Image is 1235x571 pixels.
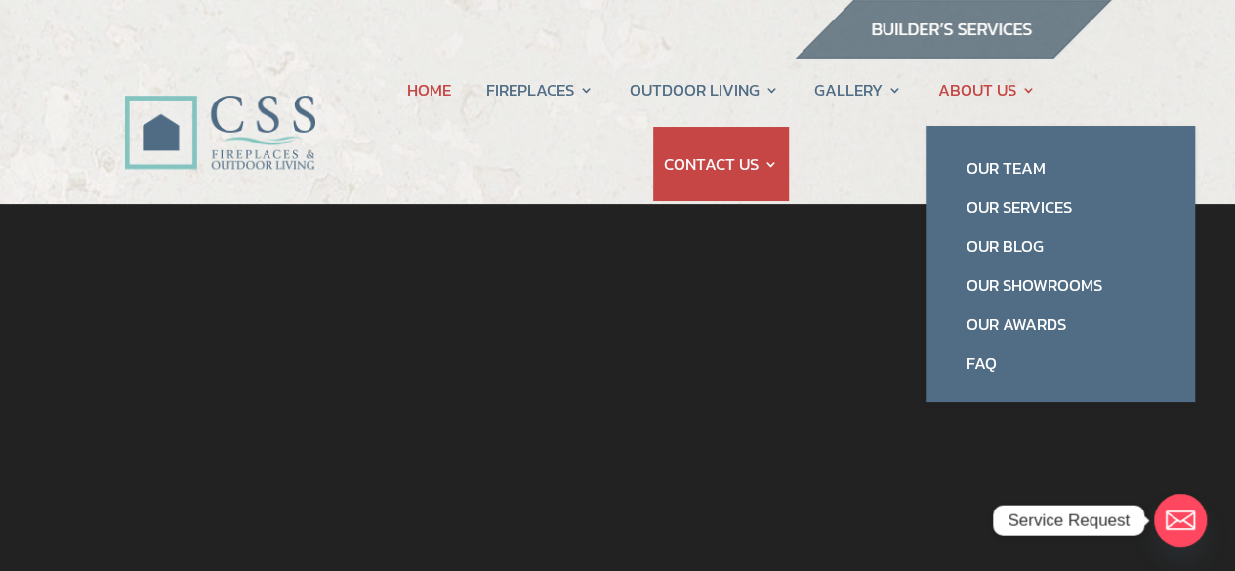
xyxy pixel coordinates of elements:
a: HOME [407,53,451,127]
a: Our Showrooms [946,265,1175,305]
a: Our Team [946,148,1175,187]
a: Our Awards [946,305,1175,344]
a: Our Blog [946,226,1175,265]
img: CSS Fireplaces & Outdoor Living (Formerly Construction Solutions & Supply)- Jacksonville Ormond B... [124,43,316,180]
a: CONTACT US [664,127,778,201]
a: OUTDOOR LIVING [630,53,779,127]
a: ABOUT US [937,53,1035,127]
a: FAQ [946,344,1175,383]
a: builder services construction supply [794,40,1112,65]
a: FIREPLACES [486,53,594,127]
a: Email [1154,494,1207,547]
a: GALLERY [814,53,902,127]
a: Our Services [946,187,1175,226]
